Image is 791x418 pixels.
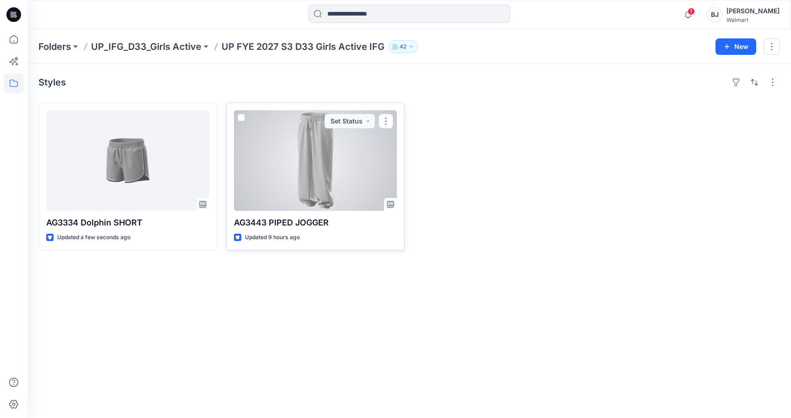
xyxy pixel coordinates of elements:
[91,40,201,53] a: UP_IFG_D33_Girls Active
[38,40,71,53] a: Folders
[388,40,418,53] button: 42
[706,6,723,23] div: BJ
[46,216,209,229] p: AG3334 Dolphin SHORT
[46,110,209,211] a: AG3334 Dolphin SHORT
[222,40,385,53] p: UP FYE 2027 S3 D33 Girls Active IFG
[234,110,397,211] a: AG3443 PIPED JOGGER
[57,233,130,242] p: Updated a few seconds ago
[726,16,780,23] div: Walmart
[688,8,695,15] span: 1
[726,5,780,16] div: [PERSON_NAME]
[234,216,397,229] p: AG3443 PIPED JOGGER
[715,38,756,55] button: New
[400,42,406,52] p: 42
[245,233,300,242] p: Updated 9 hours ago
[38,77,66,88] h4: Styles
